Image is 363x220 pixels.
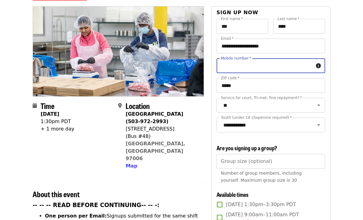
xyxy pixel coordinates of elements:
label: Mobile number [221,56,251,60]
input: Email [217,39,325,53]
i: calendar icon [33,103,37,109]
label: Last name [277,17,299,21]
span: Location [126,100,150,111]
div: + 1 more day [41,125,74,133]
span: Number of group members, including yourself. Maximum group size is 30 [221,171,302,183]
a: [GEOGRAPHIC_DATA], [GEOGRAPHIC_DATA] 97006 [126,141,185,161]
input: ZIP code [217,78,325,93]
img: July/Aug/Sept - Beaverton: Repack/Sort (age 10+) organized by Oregon Food Bank [33,6,204,96]
div: 1:30pm PDT [41,118,74,125]
i: map-marker-alt icon [118,103,122,109]
span: Sign up now [217,10,258,15]
strong: [DATE] [41,111,59,117]
div: [STREET_ADDRESS] [126,125,199,133]
button: Map [126,162,137,170]
i: circle-info icon [316,63,321,69]
label: ZIP code [221,76,239,80]
strong: -- -- -- READ BEFORE CONTINUING-- -- -: [33,202,159,208]
input: First name [217,19,269,34]
strong: [GEOGRAPHIC_DATA] (503-972-2993) [126,111,183,124]
label: First name [221,17,243,21]
span: [DATE] 1:30pm–3:30pm PDT [226,201,296,208]
div: (Bus #48) [126,133,199,140]
label: Email [221,37,234,40]
label: Youth (under 16 chaperone required) [221,116,292,119]
button: Open [314,121,323,129]
input: Last name [273,19,325,34]
strong: One person per Email: [45,213,107,219]
span: About this event [33,189,80,199]
input: [object Object] [217,154,325,169]
input: Mobile number [217,58,313,73]
button: Open [314,101,323,110]
span: Map [126,163,137,169]
span: Time [41,100,54,111]
label: Service for court, Tri-met, fine repayment? [221,96,302,100]
span: Available times [217,190,249,198]
span: Are you signing up a group? [217,144,277,152]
